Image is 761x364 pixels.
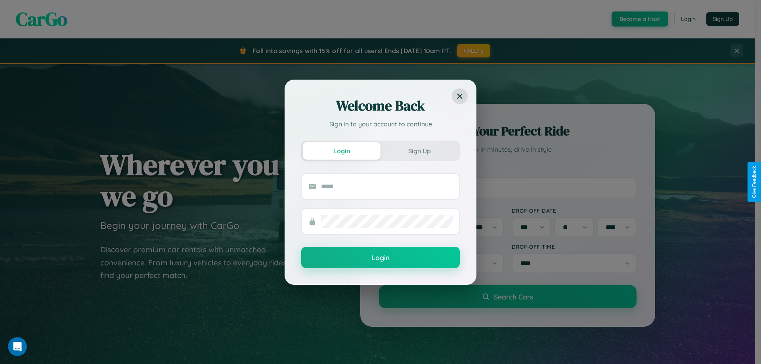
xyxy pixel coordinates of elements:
[301,247,460,268] button: Login
[303,142,380,160] button: Login
[301,96,460,115] h2: Welcome Back
[751,166,757,198] div: Give Feedback
[8,337,27,356] iframe: Intercom live chat
[380,142,458,160] button: Sign Up
[301,119,460,129] p: Sign in to your account to continue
